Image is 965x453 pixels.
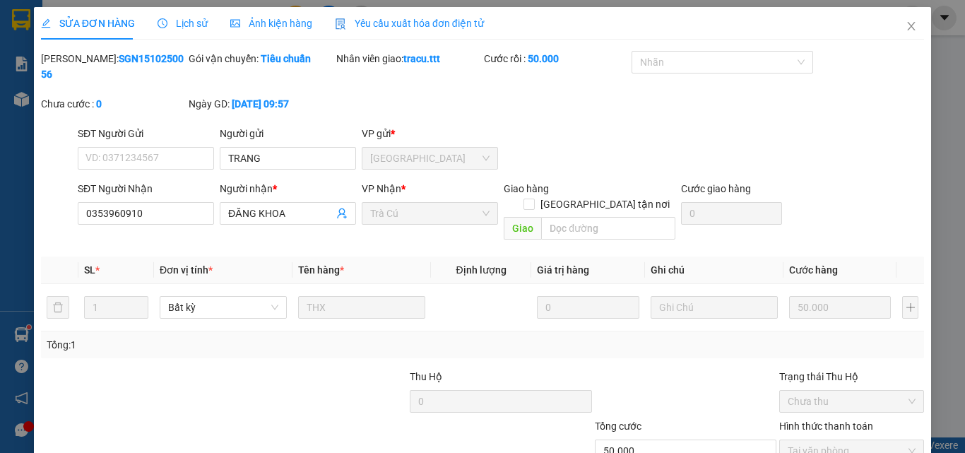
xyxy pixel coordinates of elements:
[788,391,916,412] span: Chưa thu
[528,53,559,64] b: 50.000
[484,51,629,66] div: Cước rồi :
[456,264,506,276] span: Định lượng
[779,369,924,384] div: Trạng thái Thu Hộ
[537,296,639,319] input: 0
[535,196,675,212] span: [GEOGRAPHIC_DATA] tận nơi
[220,126,356,141] div: Người gửi
[370,148,490,169] span: Sài Gòn
[41,18,135,29] span: SỬA ĐƠN HÀNG
[370,203,490,224] span: Trà Cú
[230,18,240,28] span: picture
[189,96,333,112] div: Ngày GD:
[298,296,425,319] input: VD: Bàn, Ghế
[410,371,442,382] span: Thu Hộ
[336,51,481,66] div: Nhân viên giao:
[335,18,346,30] img: icon
[41,96,186,112] div: Chưa cước :
[902,296,918,319] button: plus
[595,420,641,432] span: Tổng cước
[298,264,344,276] span: Tên hàng
[12,13,34,28] span: Gửi:
[168,297,278,318] span: Bất kỳ
[335,18,484,29] span: Yêu cầu xuất hóa đơn điện tử
[92,12,126,27] span: Nhận:
[504,217,541,240] span: Giao
[12,12,82,29] div: Trà Cú
[96,98,102,110] b: 0
[504,183,549,194] span: Giao hàng
[47,337,374,353] div: Tổng: 1
[92,44,235,61] div: [PERSON_NAME]
[47,296,69,319] button: delete
[779,420,873,432] label: Hình thức thanh toán
[220,181,356,196] div: Người nhận
[160,264,213,276] span: Đơn vị tính
[189,51,333,66] div: Gói vận chuyển:
[336,208,348,219] span: user-add
[789,296,891,319] input: 0
[78,181,214,196] div: SĐT Người Nhận
[41,18,51,28] span: edit
[11,89,84,121] div: 100.000
[681,183,751,194] label: Cước giao hàng
[158,18,208,29] span: Lịch sử
[892,7,931,47] button: Close
[651,296,778,319] input: Ghi Chú
[158,18,167,28] span: clock-circle
[645,257,783,284] th: Ghi chú
[232,98,289,110] b: [DATE] 09:57
[537,264,589,276] span: Giá trị hàng
[362,126,498,141] div: VP gửi
[78,126,214,141] div: SĐT Người Gửi
[403,53,440,64] b: tracu.ttt
[92,61,235,81] div: 0908918224
[261,53,311,64] b: Tiêu chuẩn
[906,20,917,32] span: close
[84,264,95,276] span: SL
[789,264,838,276] span: Cước hàng
[11,89,30,104] span: CR :
[92,12,235,44] div: [GEOGRAPHIC_DATA]
[362,183,401,194] span: VP Nhận
[41,51,186,82] div: [PERSON_NAME]:
[541,217,675,240] input: Dọc đường
[230,18,312,29] span: Ảnh kiện hàng
[681,202,782,225] input: Cước giao hàng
